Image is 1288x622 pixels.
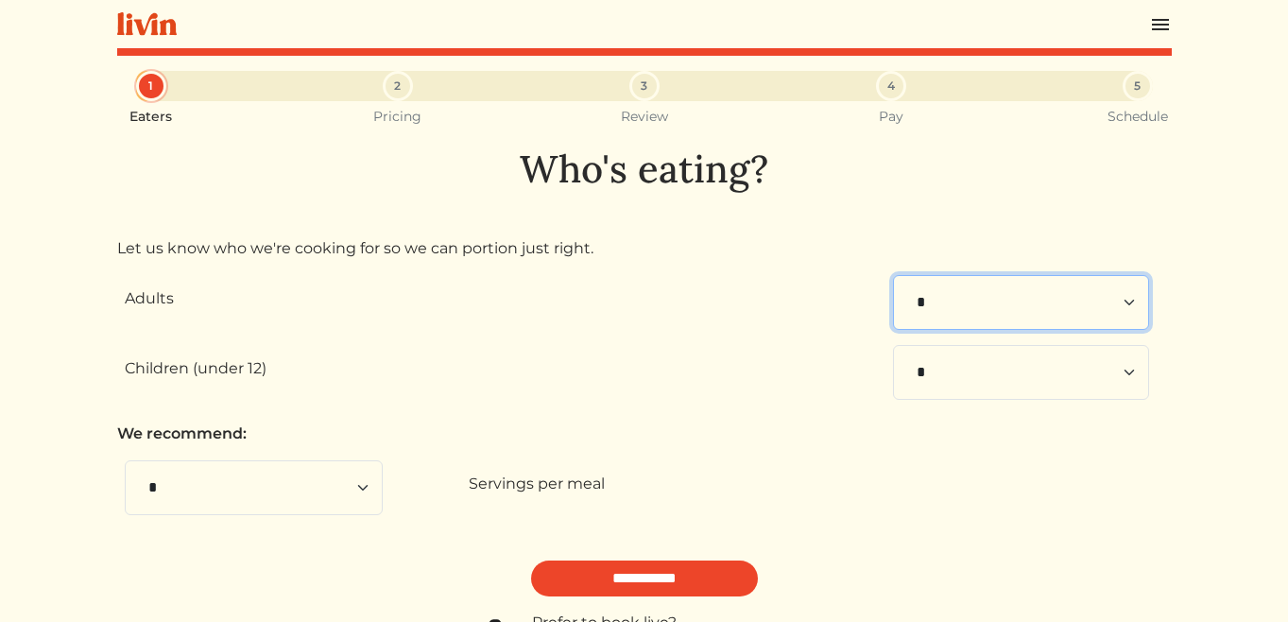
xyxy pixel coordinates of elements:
[117,147,1172,192] h1: Who's eating?
[125,287,174,310] label: Adults
[641,78,647,95] span: 3
[1108,109,1168,125] small: Schedule
[887,78,895,95] span: 4
[1149,13,1172,36] img: menu_hamburger-cb6d353cf0ecd9f46ceae1c99ecbeb4a00e71ca567a856bd81f57e9d8c17bb26.svg
[129,109,172,125] small: Eaters
[148,78,153,95] span: 1
[879,109,903,125] small: Pay
[117,423,1172,445] p: We recommend:
[117,12,177,36] img: livin-logo-a0d97d1a881af30f6274990eb6222085a2533c92bbd1e4f22c21b4f0d0e3210c.svg
[469,473,605,495] label: Servings per meal
[1134,78,1141,95] span: 5
[125,357,266,380] label: Children (under 12)
[373,109,421,125] small: Pricing
[394,78,401,95] span: 2
[117,237,1172,260] p: Let us know who we're cooking for so we can portion just right.
[621,109,668,125] small: Review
